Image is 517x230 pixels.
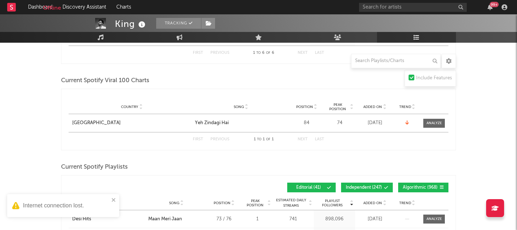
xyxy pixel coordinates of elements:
span: Algorithmic ( 968 ) [403,186,438,190]
span: Song [234,105,244,109]
div: 84 [290,119,323,127]
div: Internet connection lost. [23,201,109,210]
span: Current Spotify Viral 100 Charts [61,76,149,85]
div: [GEOGRAPHIC_DATA] [72,119,121,127]
button: First [193,51,203,55]
span: Peak Position [326,103,349,111]
div: [DATE] [357,216,393,223]
button: Last [315,137,324,141]
span: of [266,138,270,141]
div: 898,096 [316,216,353,223]
div: 741 [274,216,312,223]
div: 1 1 1 [244,135,283,144]
span: Added On [363,201,382,205]
a: [GEOGRAPHIC_DATA] [72,119,191,127]
div: King [115,18,147,30]
div: Yeh Zindagi Hai [195,119,229,127]
span: to [256,51,261,55]
a: Yeh Zindagi Hai [195,119,287,127]
div: Offline [43,3,61,13]
button: Last [315,51,324,55]
span: Country [121,105,138,109]
button: Editorial(41) [287,183,336,192]
button: Tracking [156,18,201,29]
button: Next [298,51,308,55]
div: Include Features [416,74,452,83]
button: close [111,197,116,204]
div: 74 [326,119,353,127]
input: Search Playlists/Charts [351,54,441,68]
div: 1 [244,216,271,223]
button: Previous [210,137,229,141]
span: Position [214,201,230,205]
div: [DATE] [357,119,393,127]
span: Trend [399,201,411,205]
button: Next [298,137,308,141]
button: 99+ [488,4,493,10]
span: to [257,138,261,141]
div: 73 / 76 [208,216,240,223]
span: Trend [399,105,411,109]
span: Position [296,105,313,109]
button: Previous [210,51,229,55]
span: of [266,51,270,55]
span: Editorial ( 41 ) [292,186,325,190]
span: Peak Position [244,199,266,207]
div: Maan Meri Jaan [148,216,182,223]
span: Added On [363,105,382,109]
span: Current Spotify Playlists [61,163,128,172]
button: Algorithmic(968) [398,183,448,192]
span: Estimated Daily Streams [274,198,308,208]
span: Playlist Followers [316,199,349,207]
span: Song [169,201,180,205]
div: 99 + [490,2,499,7]
span: Independent ( 247 ) [346,186,382,190]
input: Search for artists [359,3,467,12]
button: First [193,137,203,141]
div: 1 6 6 [244,49,283,57]
button: Independent(247) [341,183,393,192]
